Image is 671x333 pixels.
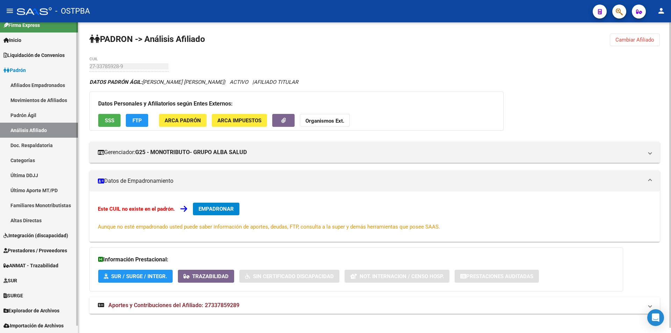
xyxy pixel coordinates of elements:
span: SUR / SURGE / INTEGR. [111,273,167,280]
mat-expansion-panel-header: Aportes y Contribuciones del Afiliado: 27337859289 [89,297,660,314]
span: Not. Internacion / Censo Hosp. [360,273,444,280]
span: Explorador de Archivos [3,307,59,314]
span: Firma Express [3,21,40,29]
span: SURGE [3,292,23,299]
span: Aportes y Contribuciones del Afiliado: 27337859289 [108,302,239,309]
i: | ACTIVO | [89,79,298,85]
span: - OSTPBA [55,3,90,19]
button: SUR / SURGE / INTEGR. [98,270,173,283]
span: EMPADRONAR [199,206,234,212]
span: Liquidación de Convenios [3,51,65,59]
strong: PADRON -> Análisis Afiliado [89,34,205,44]
strong: DATOS PADRÓN ÁGIL: [89,79,142,85]
span: SUR [3,277,17,284]
mat-panel-title: Datos de Empadronamiento [98,177,643,185]
button: FTP [126,114,148,127]
button: Organismos Ext. [300,114,350,127]
mat-expansion-panel-header: Datos de Empadronamiento [89,171,660,191]
strong: Organismos Ext. [305,118,344,124]
button: Trazabilidad [178,270,234,283]
h3: Datos Personales y Afiliatorios según Entes Externos: [98,99,495,109]
div: Datos de Empadronamiento [89,191,660,242]
button: SSS [98,114,121,127]
span: Padrón [3,66,26,74]
span: AFILIADO TITULAR [254,79,298,85]
span: ARCA Padrón [165,117,201,124]
h3: Información Prestacional: [98,255,614,265]
span: ANMAT - Trazabilidad [3,262,58,269]
span: Cambiar Afiliado [615,37,654,43]
strong: Este CUIL no existe en el padrón. [98,206,175,212]
button: Cambiar Afiliado [610,34,660,46]
mat-expansion-panel-header: Gerenciador:G25 - MONOTRIBUTO- GRUPO ALBA SALUD [89,142,660,163]
span: SSS [105,117,114,124]
strong: G25 - MONOTRIBUTO- GRUPO ALBA SALUD [135,149,247,156]
button: ARCA Padrón [159,114,207,127]
mat-panel-title: Gerenciador: [98,149,643,156]
span: Importación de Archivos [3,322,64,330]
div: Open Intercom Messenger [647,309,664,326]
span: FTP [132,117,142,124]
button: Sin Certificado Discapacidad [239,270,339,283]
span: Prestadores / Proveedores [3,247,67,254]
span: Sin Certificado Discapacidad [253,273,334,280]
mat-icon: person [657,7,665,15]
span: [PERSON_NAME] [PERSON_NAME] [89,79,224,85]
span: Integración (discapacidad) [3,232,68,239]
mat-icon: menu [6,7,14,15]
span: Prestaciones Auditadas [466,273,533,280]
span: Aunque no esté empadronado usted puede saber información de aportes, deudas, FTP, consulta a la s... [98,224,440,230]
button: ARCA Impuestos [212,114,267,127]
span: Trazabilidad [192,273,229,280]
button: EMPADRONAR [193,203,239,215]
span: Inicio [3,36,21,44]
button: Not. Internacion / Censo Hosp. [345,270,449,283]
span: ARCA Impuestos [217,117,261,124]
button: Prestaciones Auditadas [455,270,539,283]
